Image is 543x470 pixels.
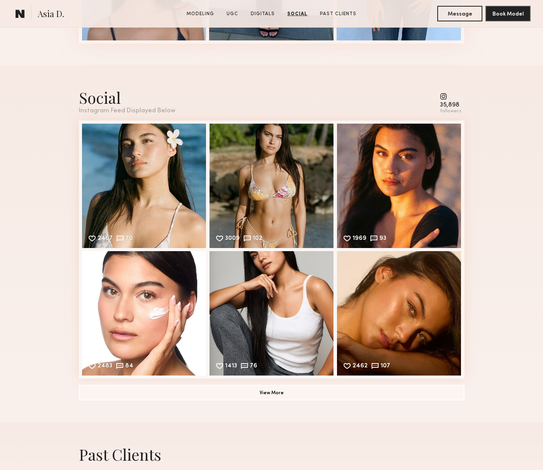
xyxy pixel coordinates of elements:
a: Past Clients [317,10,360,17]
span: Asia D. [38,8,64,21]
button: Message [437,6,482,21]
div: 107 [381,363,390,370]
div: Instagram Feed Displayed Below [79,108,175,114]
div: followers [440,108,461,114]
button: View More [79,385,464,400]
div: 70 [126,236,133,243]
div: 2467 [98,236,113,243]
div: 35,898 [440,102,461,108]
div: 102 [253,236,262,243]
a: Social [284,10,311,17]
div: 76 [250,363,257,370]
div: 2483 [98,363,112,370]
div: 1969 [353,236,367,243]
a: UGC [223,10,241,17]
div: 1413 [225,363,237,370]
div: Social [79,87,175,108]
a: Book Model [485,10,531,17]
div: 93 [379,236,386,243]
div: 3009 [225,236,240,243]
div: 2462 [353,363,368,370]
div: Past Clients [79,444,464,465]
a: Digitals [248,10,278,17]
a: Modeling [183,10,217,17]
button: Book Model [485,6,531,21]
div: 84 [125,363,133,370]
